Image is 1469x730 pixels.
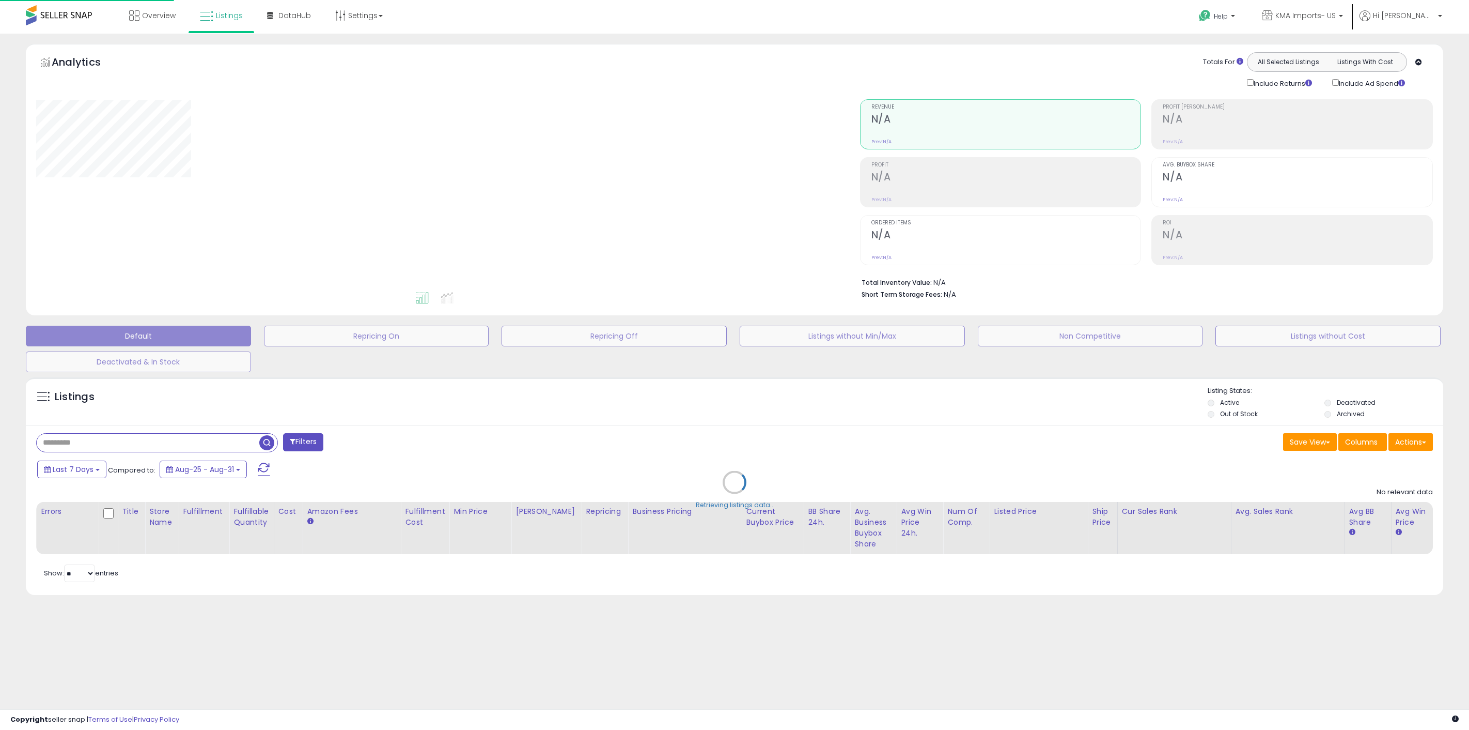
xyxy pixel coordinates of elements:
[1163,104,1432,110] span: Profit [PERSON_NAME]
[740,326,965,346] button: Listings without Min/Max
[871,220,1141,226] span: Ordered Items
[1275,10,1336,21] span: KMA Imports- US
[871,196,892,203] small: Prev: N/A
[142,10,176,21] span: Overview
[278,10,311,21] span: DataHub
[1326,55,1403,69] button: Listings With Cost
[1359,10,1442,34] a: Hi [PERSON_NAME]
[1373,10,1435,21] span: Hi [PERSON_NAME]
[862,276,1425,288] li: N/A
[1163,162,1432,168] span: Avg. Buybox Share
[1214,12,1228,21] span: Help
[1163,196,1183,203] small: Prev: N/A
[871,171,1141,185] h2: N/A
[862,278,932,287] b: Total Inventory Value:
[26,326,251,346] button: Default
[871,162,1141,168] span: Profit
[1198,9,1211,22] i: Get Help
[862,290,942,299] b: Short Term Storage Fees:
[1163,113,1432,127] h2: N/A
[1191,2,1245,34] a: Help
[978,326,1203,346] button: Non Competitive
[871,229,1141,243] h2: N/A
[1163,139,1183,145] small: Prev: N/A
[502,326,727,346] button: Repricing Off
[871,254,892,261] small: Prev: N/A
[1163,220,1432,226] span: ROI
[871,113,1141,127] h2: N/A
[1163,254,1183,261] small: Prev: N/A
[871,104,1141,110] span: Revenue
[944,290,956,299] span: N/A
[1163,229,1432,243] h2: N/A
[871,139,892,145] small: Prev: N/A
[52,55,121,72] h5: Analytics
[1239,77,1324,89] div: Include Returns
[1203,57,1243,67] div: Totals For
[1250,55,1327,69] button: All Selected Listings
[1215,326,1441,346] button: Listings without Cost
[1324,77,1421,89] div: Include Ad Spend
[1163,171,1432,185] h2: N/A
[216,10,243,21] span: Listings
[264,326,489,346] button: Repricing On
[696,500,773,510] div: Retrieving listings data..
[26,352,251,372] button: Deactivated & In Stock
